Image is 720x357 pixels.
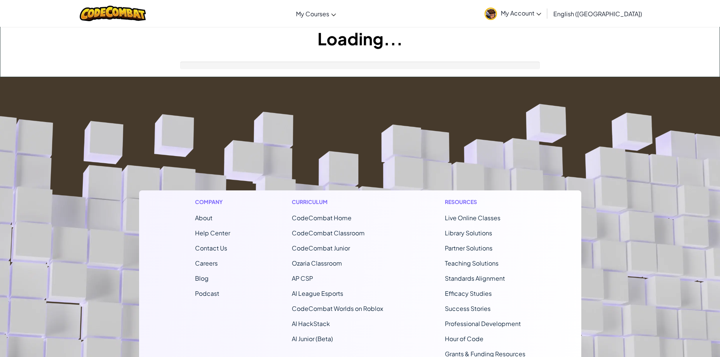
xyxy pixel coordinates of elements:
h1: Loading... [0,27,720,50]
a: Professional Development [445,320,521,328]
span: My Courses [296,10,329,18]
a: About [195,214,212,222]
a: CodeCombat Classroom [292,229,365,237]
img: CodeCombat logo [80,6,146,21]
a: AP CSP [292,274,313,282]
a: Help Center [195,229,230,237]
a: Success Stories [445,304,491,312]
a: Careers [195,259,218,267]
h1: Curriculum [292,198,383,206]
a: AI League Esports [292,289,343,297]
span: English ([GEOGRAPHIC_DATA]) [553,10,642,18]
a: Efficacy Studies [445,289,492,297]
a: Podcast [195,289,219,297]
span: Contact Us [195,244,227,252]
a: Hour of Code [445,335,483,343]
h1: Resources [445,198,525,206]
a: Library Solutions [445,229,492,237]
a: Partner Solutions [445,244,492,252]
a: Ozaria Classroom [292,259,342,267]
a: CodeCombat Worlds on Roblox [292,304,383,312]
a: AI Junior (Beta) [292,335,333,343]
img: avatar [485,8,497,20]
a: English ([GEOGRAPHIC_DATA]) [550,3,646,24]
a: AI HackStack [292,320,330,328]
span: CodeCombat Home [292,214,351,222]
span: My Account [501,9,541,17]
a: Standards Alignment [445,274,505,282]
a: Blog [195,274,209,282]
a: Live Online Classes [445,214,500,222]
a: Teaching Solutions [445,259,499,267]
a: My Courses [292,3,340,24]
a: CodeCombat Junior [292,244,350,252]
a: My Account [481,2,545,25]
h1: Company [195,198,230,206]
